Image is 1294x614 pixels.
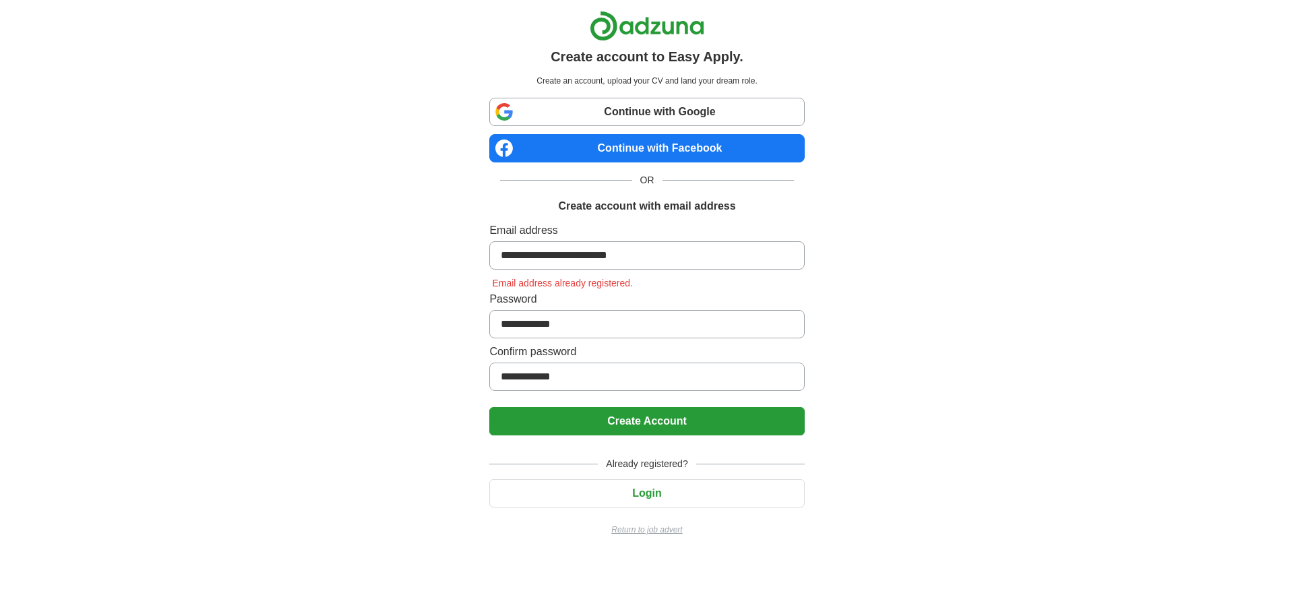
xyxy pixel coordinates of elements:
h1: Create account with email address [558,198,735,214]
span: Email address already registered. [489,278,636,288]
p: Create an account, upload your CV and land your dream role. [492,75,801,87]
a: Continue with Google [489,98,804,126]
label: Confirm password [489,344,804,360]
button: Login [489,479,804,508]
label: Password [489,291,804,307]
h1: Create account to Easy Apply. [551,47,743,67]
label: Email address [489,222,804,239]
span: Already registered? [598,457,696,471]
a: Login [489,487,804,499]
a: Continue with Facebook [489,134,804,162]
button: Create Account [489,407,804,435]
a: Return to job advert [489,524,804,536]
span: OR [632,173,663,187]
img: Adzuna logo [590,11,704,41]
